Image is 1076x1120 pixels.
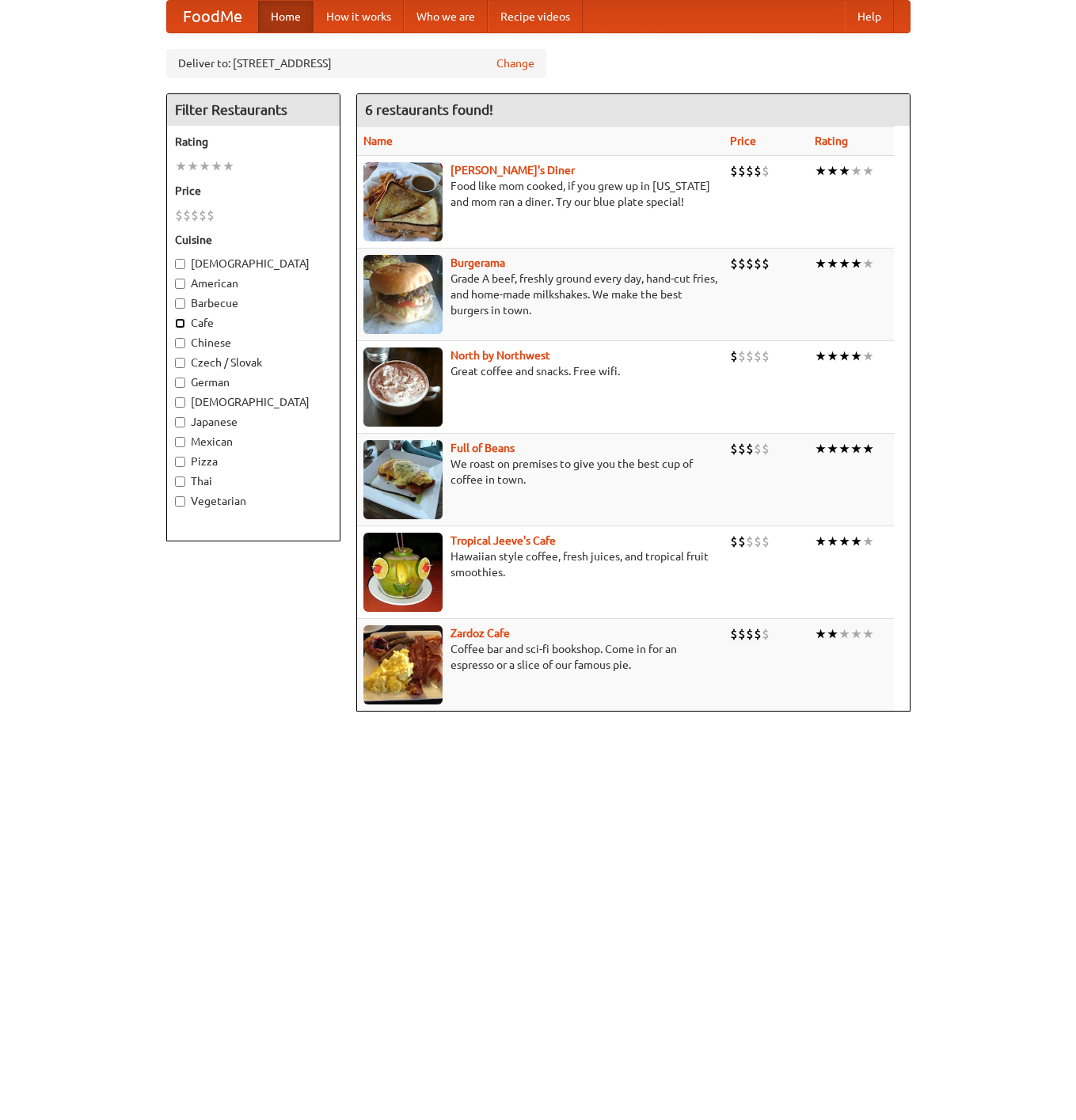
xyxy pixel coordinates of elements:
[746,533,754,550] li: $
[363,641,717,673] p: Coffee bar and sci-fi bookshop. Come in for an espresso or a slice of our famous pie.
[451,349,550,362] a: North by Northwest
[175,394,332,410] label: [DEMOGRAPHIC_DATA]
[363,347,443,427] img: north.jpg
[850,255,862,272] li: ★
[850,440,862,457] li: ★
[363,549,717,580] p: Hawaiian style coffee, fresh juices, and tropical fruit smoothies.
[738,533,746,550] li: $
[207,207,215,224] li: $
[815,347,827,365] li: ★
[363,456,717,488] p: We roast on premises to give you the best cup of coffee in town.
[187,158,199,175] li: ★
[815,162,827,180] li: ★
[815,625,827,643] li: ★
[850,162,862,180] li: ★
[175,295,332,311] label: Barbecue
[862,162,874,180] li: ★
[762,255,770,272] li: $
[175,183,332,199] h5: Price
[175,414,332,430] label: Japanese
[827,533,838,550] li: ★
[451,164,575,177] b: [PERSON_NAME]'s Diner
[175,378,185,388] input: German
[175,493,332,509] label: Vegetarian
[746,347,754,365] li: $
[815,533,827,550] li: ★
[862,255,874,272] li: ★
[827,255,838,272] li: ★
[363,440,443,519] img: beans.jpg
[191,207,199,224] li: $
[850,533,862,550] li: ★
[211,158,222,175] li: ★
[175,335,332,351] label: Chinese
[850,625,862,643] li: ★
[451,534,556,547] b: Tropical Jeeve's Cafe
[838,625,850,643] li: ★
[815,135,848,147] a: Rating
[496,55,534,71] a: Change
[175,473,332,489] label: Thai
[175,338,185,348] input: Chinese
[850,347,862,365] li: ★
[746,625,754,643] li: $
[175,318,185,328] input: Cafe
[838,162,850,180] li: ★
[363,533,443,612] img: jeeves.jpg
[862,440,874,457] li: ★
[363,135,393,147] a: Name
[738,440,746,457] li: $
[404,1,488,32] a: Who we are
[175,158,187,175] li: ★
[175,232,332,248] h5: Cuisine
[199,158,211,175] li: ★
[363,625,443,704] img: zardoz.jpg
[175,298,185,309] input: Barbecue
[754,162,762,180] li: $
[451,627,510,640] a: Zardoz Cafe
[175,437,185,447] input: Mexican
[363,271,717,318] p: Grade A beef, freshly ground every day, hand-cut fries, and home-made milkshakes. We make the bes...
[762,533,770,550] li: $
[175,417,185,427] input: Japanese
[451,256,505,269] a: Burgerama
[175,256,332,271] label: [DEMOGRAPHIC_DATA]
[314,1,404,32] a: How it works
[815,440,827,457] li: ★
[175,358,185,368] input: Czech / Slovak
[175,207,183,224] li: $
[827,162,838,180] li: ★
[827,347,838,365] li: ★
[175,374,332,390] label: German
[451,442,515,454] a: Full of Beans
[730,135,756,147] a: Price
[815,255,827,272] li: ★
[167,94,340,126] h4: Filter Restaurants
[175,355,332,370] label: Czech / Slovak
[175,259,185,269] input: [DEMOGRAPHIC_DATA]
[175,454,332,469] label: Pizza
[738,255,746,272] li: $
[175,275,332,291] label: American
[738,347,746,365] li: $
[363,162,443,241] img: sallys.jpg
[738,162,746,180] li: $
[762,162,770,180] li: $
[175,397,185,408] input: [DEMOGRAPHIC_DATA]
[738,625,746,643] li: $
[175,496,185,507] input: Vegetarian
[838,440,850,457] li: ★
[862,625,874,643] li: ★
[365,102,493,117] ng-pluralize: 6 restaurants found!
[862,347,874,365] li: ★
[746,440,754,457] li: $
[838,347,850,365] li: ★
[166,49,546,78] div: Deliver to: [STREET_ADDRESS]
[363,363,717,379] p: Great coffee and snacks. Free wifi.
[175,279,185,289] input: American
[175,476,185,487] input: Thai
[730,625,738,643] li: $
